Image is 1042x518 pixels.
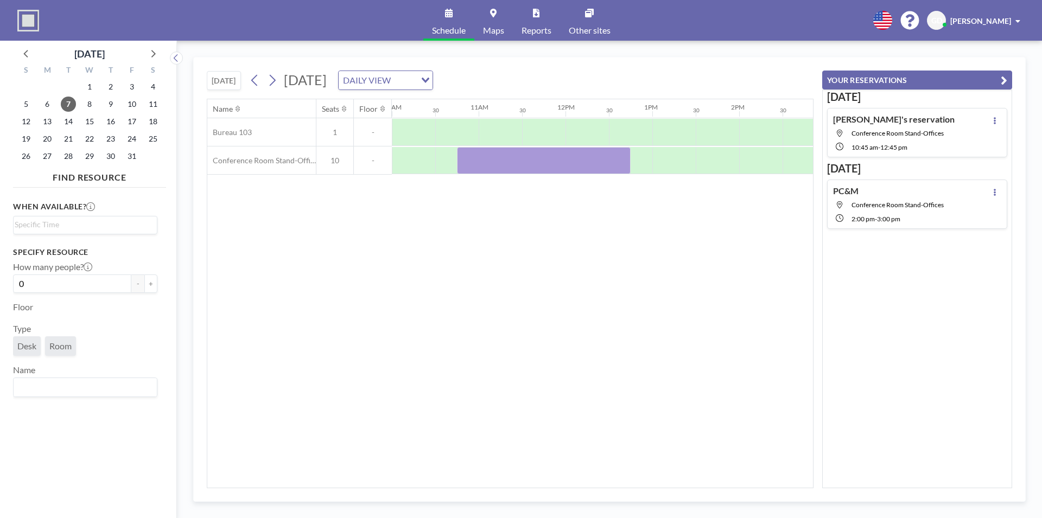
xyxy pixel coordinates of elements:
span: 3:00 PM [877,215,900,223]
input: Search for option [15,380,151,394]
div: M [37,64,58,78]
span: Wednesday, October 8, 2025 [82,97,97,112]
span: Desk [17,341,36,351]
span: Monday, October 20, 2025 [40,131,55,146]
span: 1 [316,127,353,137]
span: Wednesday, October 29, 2025 [82,149,97,164]
button: - [131,274,144,293]
span: Monday, October 27, 2025 [40,149,55,164]
label: Floor [13,302,33,312]
div: 12PM [557,103,575,111]
span: Room [49,341,72,351]
div: Search for option [14,216,157,233]
label: Type [13,323,31,334]
span: Friday, October 3, 2025 [124,79,139,94]
button: [DATE] [207,71,241,90]
input: Search for option [394,73,415,87]
div: Seats [322,104,339,114]
span: Wednesday, October 1, 2025 [82,79,97,94]
img: organization-logo [17,10,39,31]
span: Sunday, October 19, 2025 [18,131,34,146]
span: Saturday, October 11, 2025 [145,97,161,112]
span: Reports [522,26,551,35]
div: F [121,64,142,78]
span: - [878,143,880,151]
span: Thursday, October 16, 2025 [103,114,118,129]
div: Search for option [339,71,433,89]
span: Tuesday, October 21, 2025 [61,131,76,146]
span: 12:45 PM [880,143,907,151]
span: Conference Room Stand-Offices [207,156,316,165]
div: 30 [606,107,613,114]
div: W [79,64,100,78]
span: Monday, October 6, 2025 [40,97,55,112]
div: T [58,64,79,78]
button: YOUR RESERVATIONS [822,71,1012,89]
span: DAILY VIEW [341,73,393,87]
span: Sunday, October 12, 2025 [18,114,34,129]
h3: [DATE] [827,162,1007,175]
span: Conference Room Stand-Offices [852,201,944,209]
span: [DATE] [284,72,327,88]
div: Name [213,104,233,114]
div: [DATE] [74,46,105,61]
span: Conference Room Stand-Offices [852,129,944,137]
span: Sunday, October 26, 2025 [18,149,34,164]
div: Floor [359,104,378,114]
span: Thursday, October 23, 2025 [103,131,118,146]
h3: Specify resource [13,247,157,257]
div: 30 [780,107,786,114]
h4: PC&M [833,186,859,196]
div: Search for option [14,378,157,397]
span: Tuesday, October 7, 2025 [61,97,76,112]
span: Schedule [432,26,466,35]
div: S [16,64,37,78]
span: - [354,156,392,165]
div: 1PM [644,103,658,111]
div: 30 [693,107,700,114]
span: Monday, October 13, 2025 [40,114,55,129]
span: Thursday, October 30, 2025 [103,149,118,164]
div: T [100,64,121,78]
span: Other sites [569,26,611,35]
span: 10:45 AM [852,143,878,151]
label: Name [13,364,35,375]
span: Thursday, October 9, 2025 [103,97,118,112]
div: 2PM [731,103,745,111]
span: Saturday, October 18, 2025 [145,114,161,129]
span: [PERSON_NAME] [950,16,1011,25]
span: Friday, October 17, 2025 [124,114,139,129]
h3: [DATE] [827,90,1007,104]
span: Friday, October 31, 2025 [124,149,139,164]
span: Tuesday, October 28, 2025 [61,149,76,164]
span: Saturday, October 25, 2025 [145,131,161,146]
span: GD [931,16,942,25]
span: Bureau 103 [207,127,252,137]
span: - [354,127,392,137]
span: Wednesday, October 15, 2025 [82,114,97,129]
span: Sunday, October 5, 2025 [18,97,34,112]
span: Thursday, October 2, 2025 [103,79,118,94]
span: Friday, October 10, 2025 [124,97,139,112]
span: 2:00 PM [852,215,875,223]
h4: FIND RESOURCE [13,168,166,183]
div: 11AM [471,103,488,111]
span: Wednesday, October 22, 2025 [82,131,97,146]
div: 30 [519,107,526,114]
span: Friday, October 24, 2025 [124,131,139,146]
button: + [144,274,157,293]
span: Maps [483,26,504,35]
span: Tuesday, October 14, 2025 [61,114,76,129]
label: How many people? [13,261,92,272]
span: - [875,215,877,223]
span: 10 [316,156,353,165]
span: Saturday, October 4, 2025 [145,79,161,94]
h4: [PERSON_NAME]'s reservation [833,114,955,125]
div: 10AM [384,103,402,111]
div: 30 [433,107,439,114]
input: Search for option [15,219,151,231]
div: S [142,64,163,78]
